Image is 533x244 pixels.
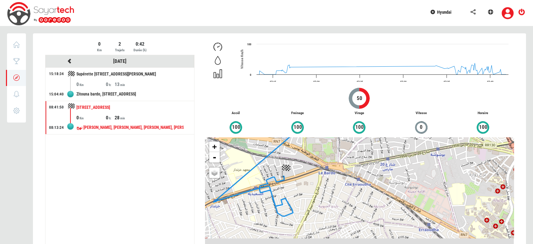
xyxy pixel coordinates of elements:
[115,114,144,121] div: 28
[76,101,184,114] div: [STREET_ADDRESS]
[240,50,244,69] span: Vitesse Km/h
[293,123,302,131] span: 100
[76,81,106,88] div: 0
[49,71,64,77] div: 15:18:34
[76,114,106,121] div: 0
[76,88,184,101] div: Zitouna bardo, [STREET_ADDRESS]
[209,141,220,152] a: Zoom in
[90,47,109,53] div: Km
[90,40,109,47] div: 0
[205,111,267,116] p: Accél
[106,114,115,121] div: 0
[130,47,150,53] div: Durée (h)
[267,111,328,116] p: Freinage
[130,40,150,47] div: 0:42
[356,94,363,103] span: 50
[357,80,363,84] text: 07:25
[270,80,276,84] text: 07:15
[313,80,320,84] text: 07:20
[76,121,184,134] div: نهج [PERSON_NAME], [PERSON_NAME], [PERSON_NAME], [PERSON_NAME], 2035, [GEOGRAPHIC_DATA]
[281,163,291,178] img: tripview_bf.png
[49,92,64,97] div: 15:04:40
[328,111,390,116] p: Virage
[110,40,129,47] div: 2
[209,152,220,163] a: Zoom out
[250,73,251,77] text: 0
[49,105,64,110] div: 08:41:50
[115,81,144,88] div: 13
[113,58,127,64] a: [DATE]
[110,47,129,53] div: Trajets
[247,43,251,46] text: 100
[49,125,64,131] div: 08:13:24
[209,167,220,178] a: Layers
[232,123,241,131] span: 100
[76,68,184,81] div: Supérette [STREET_ADDRESS][PERSON_NAME]
[355,123,364,131] span: 100
[106,81,115,88] div: 0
